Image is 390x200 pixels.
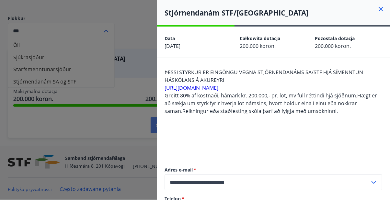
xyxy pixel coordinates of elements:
font: Data [165,35,175,41]
font: Hægt er að sækja um styrk fyrir hverja lot námsins, hvort holdur eina í einu eða nokkrar saman. [165,92,377,115]
font: Reikningur eða staðfesting skóla þarf að fylgja með umsókninni. [182,107,338,115]
font: 200.000 koron. [315,42,351,50]
a: [URL][DOMAIN_NAME] [165,84,218,91]
font: Greitt 80% af kostnaði, hámark kr. 200.000,- pr. lot, mv full réttindi hjá sjóðnum. [165,92,357,99]
font: Pozostała dotacja [315,35,355,41]
font: ÞESSI STYRKUR ER EINGÖNGU VEGNA STJÓRNENDANÁMS SA/STF HJÁ SÍMENNTUN HÁSKÓLANS Á AKUREYRI [165,69,363,83]
font: 200.000 koron. [240,42,276,50]
font: Stjórnendanám STF/[GEOGRAPHIC_DATA] [165,8,308,17]
font: Adres e-mail [165,167,193,173]
font: [DATE] [165,42,180,50]
font: Całkowita dotacja [240,35,280,41]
